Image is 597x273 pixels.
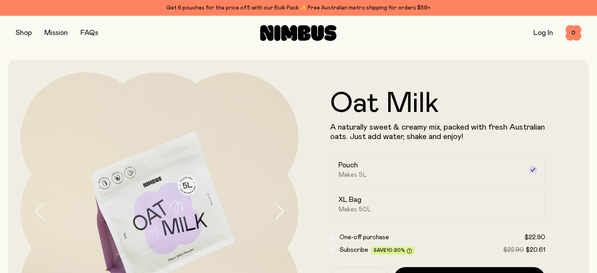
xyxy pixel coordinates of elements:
[338,161,358,170] h2: Pouch
[524,234,545,240] span: $22.90
[80,29,98,37] a: FAQs
[338,205,371,213] span: Makes 50L
[566,25,581,41] button: 0
[533,29,553,37] a: Log In
[330,123,546,141] p: A naturally sweet & creamy mix, packed with fresh Australian oats. Just add water, shake and enjoy!
[387,248,405,253] span: 10-20%
[503,247,524,253] span: $22.90
[16,3,581,13] div: Get 6 pouches for the price of 5 with our Bulk Pack ✨ Free Australian metro shipping for orders $59+
[526,247,545,253] span: $20.61
[330,90,546,118] h1: Oat Milk
[44,29,68,37] a: Mission
[338,195,361,205] h2: XL Bag
[340,234,389,240] span: One-off purchase
[374,248,412,254] span: Save
[340,247,368,253] span: Subscribe
[338,171,367,179] span: Makes 5L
